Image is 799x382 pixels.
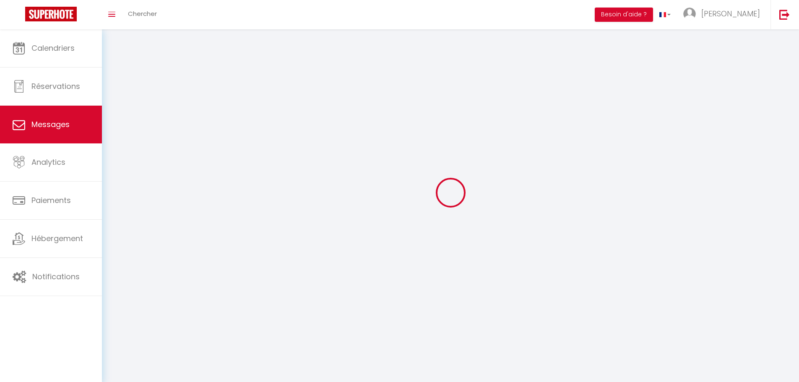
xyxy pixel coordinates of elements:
[128,9,157,18] span: Chercher
[779,9,790,20] img: logout
[31,157,65,167] span: Analytics
[31,81,80,91] span: Réservations
[31,195,71,205] span: Paiements
[701,8,760,19] span: [PERSON_NAME]
[683,8,696,20] img: ...
[7,3,32,29] button: Ouvrir le widget de chat LiveChat
[31,233,83,244] span: Hébergement
[25,7,77,21] img: Super Booking
[31,43,75,53] span: Calendriers
[32,271,80,282] span: Notifications
[595,8,653,22] button: Besoin d'aide ?
[31,119,70,130] span: Messages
